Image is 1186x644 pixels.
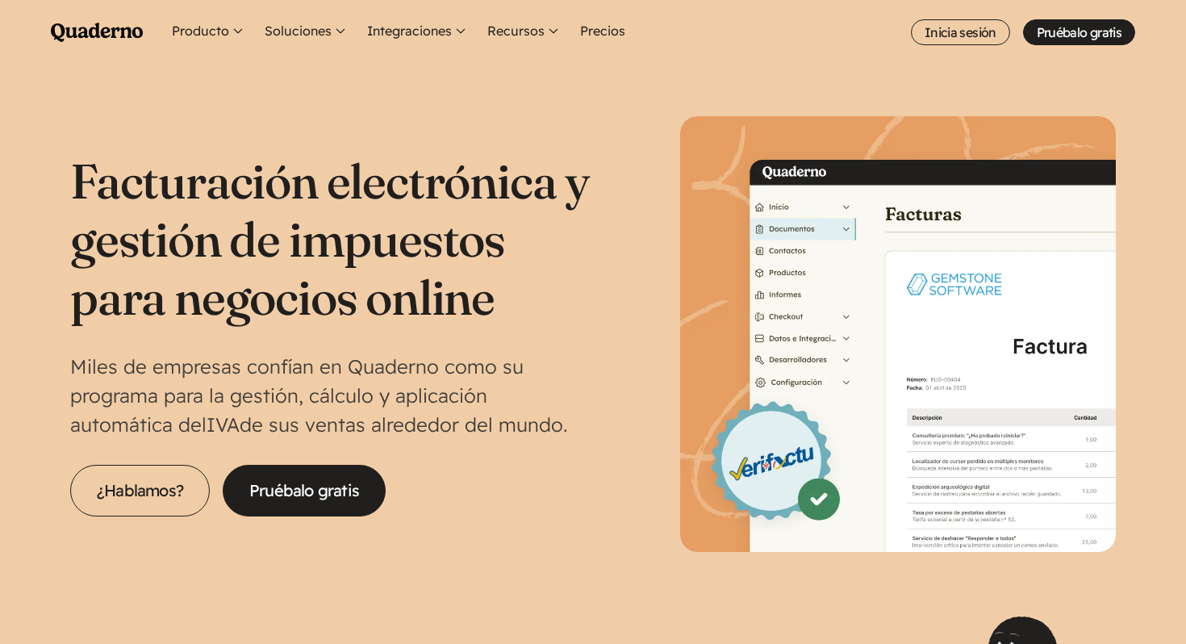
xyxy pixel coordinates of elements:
[207,412,240,437] abbr: Impuesto sobre el Valor Añadido
[70,152,593,326] h1: Facturación electrónica y gestión de impuestos para negocios online
[70,352,593,439] p: Miles de empresas confían en Quaderno como su programa para la gestión, cálculo y aplicación auto...
[70,465,210,516] a: ¿Hablamos?
[680,116,1116,552] img: Interfaz de Quaderno mostrando la página Factura con el distintivo Verifactu
[1023,19,1135,45] a: Pruébalo gratis
[223,465,386,516] a: Pruébalo gratis
[911,19,1010,45] a: Inicia sesión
